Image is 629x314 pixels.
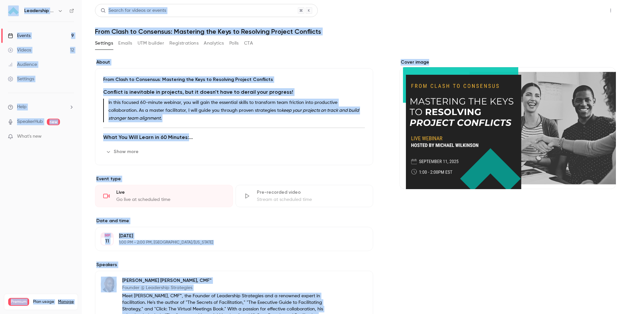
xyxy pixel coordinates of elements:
p: [DATE] [119,233,338,239]
span: What's new [17,133,42,140]
div: Pre-recorded videoStream at scheduled time [236,185,373,207]
div: Events [8,32,30,39]
button: CTA [244,38,253,49]
div: Go live at scheduled time [116,196,225,203]
p: Founder @ Leadership Strategies [122,285,331,291]
h1: From Clash to Consensus: Mastering the Keys to Resolving Project Conflicts [95,28,616,35]
h6: Leadership Strategies - 2025 Webinars [24,8,55,14]
div: Audience [8,61,37,68]
p: 11 [105,238,109,245]
h2: Conflict is inevitable in projects, but it doesn't have to derail your progress! [103,88,365,96]
span: Plan usage [33,299,54,304]
p: In this focused 60-minute webinar, you will gain the essential skills to transform team friction ... [108,99,365,122]
div: Settings [8,76,34,82]
section: Cover image [399,59,616,189]
button: Show more [103,147,143,157]
div: Pre-recorded video [257,189,365,196]
a: Manage [58,299,74,304]
p: [PERSON_NAME] [PERSON_NAME], CMF™ [122,277,331,284]
img: Leadership Strategies - 2025 Webinars [8,6,19,16]
a: SpeakerHub [17,118,43,125]
button: UTM builder [138,38,164,49]
button: Share [574,4,600,17]
div: SEP [101,233,113,238]
iframe: Noticeable Trigger [66,134,74,140]
button: Registrations [169,38,199,49]
span: Help [17,104,27,110]
div: LiveGo live at scheduled time [95,185,233,207]
img: Michael Wilkinson, CMF™ [101,277,117,292]
label: Cover image [399,59,616,66]
button: Analytics [204,38,224,49]
button: Polls [229,38,239,49]
button: Emails [118,38,132,49]
div: Stream at scheduled time [257,196,365,203]
button: Settings [95,38,113,49]
label: About [95,59,373,66]
div: Videos [8,47,31,53]
p: Event type [95,176,373,182]
h2: What You Will Learn in 60 Minutes: [103,133,365,141]
span: new [47,119,60,125]
p: 1:00 PM - 2:00 PM, [GEOGRAPHIC_DATA]/[US_STATE] [119,240,338,245]
label: Date and time [95,218,373,224]
p: From Clash to Consensus: Mastering the Keys to Resolving Project Conflicts [103,76,365,83]
div: Live [116,189,225,196]
div: Search for videos or events [101,7,166,14]
li: help-dropdown-opener [8,104,74,110]
span: Premium [8,298,29,306]
label: Speakers [95,262,373,268]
